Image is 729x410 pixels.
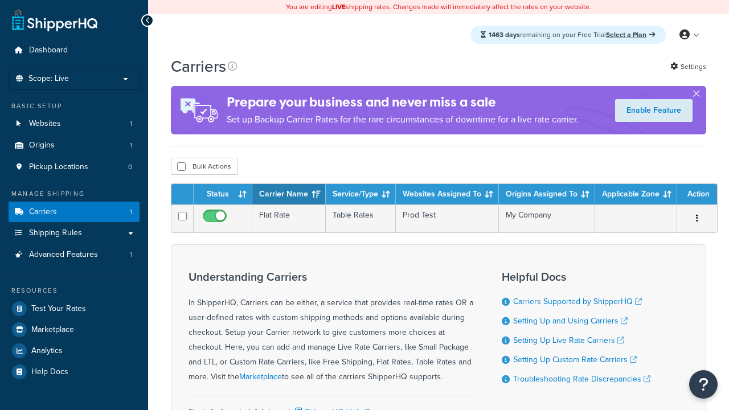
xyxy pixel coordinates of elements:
[9,135,140,156] li: Origins
[130,141,132,150] span: 1
[227,93,579,112] h4: Prepare your business and never miss a sale
[670,59,706,75] a: Settings
[677,184,717,204] th: Action
[9,113,140,134] a: Websites 1
[9,189,140,199] div: Manage Shipping
[502,270,650,283] h3: Helpful Docs
[28,74,69,84] span: Scope: Live
[470,26,666,44] div: remaining on your Free Trial
[252,184,326,204] th: Carrier Name: activate to sort column ascending
[9,101,140,111] div: Basic Setup
[9,286,140,296] div: Resources
[29,207,57,217] span: Carriers
[9,113,140,134] li: Websites
[29,228,82,238] span: Shipping Rules
[130,119,132,129] span: 1
[513,334,624,346] a: Setting Up Live Rate Carriers
[29,250,98,260] span: Advanced Features
[499,204,595,232] td: My Company
[9,157,140,178] a: Pickup Locations 0
[31,325,74,335] span: Marketplace
[29,119,61,129] span: Websites
[326,184,396,204] th: Service/Type: activate to sort column ascending
[9,319,140,340] a: Marketplace
[9,40,140,61] a: Dashboard
[396,184,499,204] th: Websites Assigned To: activate to sort column ascending
[29,162,88,172] span: Pickup Locations
[326,204,396,232] td: Table Rates
[29,141,55,150] span: Origins
[171,55,226,77] h1: Carriers
[595,184,677,204] th: Applicable Zone: activate to sort column ascending
[615,99,693,122] a: Enable Feature
[499,184,595,204] th: Origins Assigned To: activate to sort column ascending
[489,30,520,40] strong: 1463 days
[171,158,237,175] button: Bulk Actions
[513,315,628,327] a: Setting Up and Using Carriers
[9,244,140,265] li: Advanced Features
[513,354,637,366] a: Setting Up Custom Rate Carriers
[227,112,579,128] p: Set up Backup Carrier Rates for the rare circumstances of downtime for a live rate carrier.
[31,367,68,377] span: Help Docs
[9,223,140,244] a: Shipping Rules
[252,204,326,232] td: Flat Rate
[239,371,282,383] a: Marketplace
[606,30,656,40] a: Select a Plan
[9,157,140,178] li: Pickup Locations
[189,270,473,384] div: In ShipperHQ, Carriers can be either, a service that provides real-time rates OR a user-defined r...
[513,373,650,385] a: Troubleshooting Rate Discrepancies
[31,304,86,314] span: Test Your Rates
[9,202,140,223] a: Carriers 1
[9,244,140,265] a: Advanced Features 1
[9,341,140,361] a: Analytics
[194,184,252,204] th: Status: activate to sort column ascending
[12,9,97,31] a: ShipperHQ Home
[9,362,140,382] a: Help Docs
[9,135,140,156] a: Origins 1
[29,46,68,55] span: Dashboard
[128,162,132,172] span: 0
[9,202,140,223] li: Carriers
[9,298,140,319] a: Test Your Rates
[130,207,132,217] span: 1
[396,204,499,232] td: Prod Test
[171,86,227,134] img: ad-rules-rateshop-fe6ec290ccb7230408bd80ed9643f0289d75e0ffd9eb532fc0e269fcd187b520.png
[130,250,132,260] span: 1
[513,296,642,307] a: Carriers Supported by ShipperHQ
[689,370,718,399] button: Open Resource Center
[189,270,473,283] h3: Understanding Carriers
[31,346,63,356] span: Analytics
[332,2,346,12] b: LIVE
